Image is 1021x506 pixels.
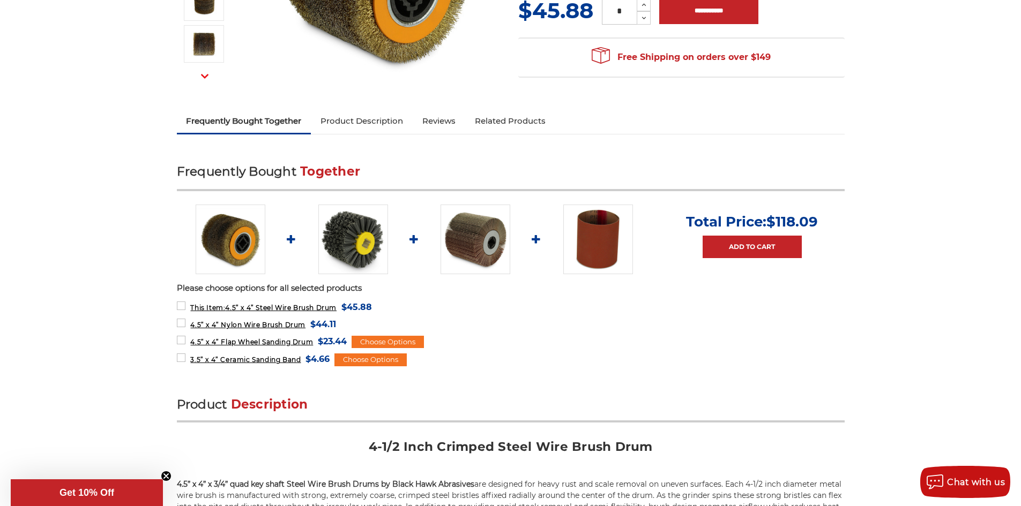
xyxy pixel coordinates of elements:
button: Next [192,65,218,88]
p: Total Price: [686,213,818,230]
button: Close teaser [161,471,172,481]
span: $118.09 [766,213,818,230]
strong: This Item: [190,304,225,312]
span: Together [300,164,360,179]
img: 4.5” x 4” Steel Wire Brush Drum [191,31,218,57]
div: Choose Options [352,336,424,349]
div: Get 10% OffClose teaser [11,479,163,506]
strong: 4.5” x 4” x 3/4” quad key shaft Steel Wire Brush Drums by Black Hawk Abrasives [177,479,474,489]
span: 4.5” x 4” Nylon Wire Brush Drum [190,321,305,329]
span: $4.66 [305,352,330,366]
span: 4.5” x 4” Flap Wheel Sanding Drum [190,338,313,346]
h2: 4-1/2 Inch Crimped Steel Wire Brush Drum [177,439,845,463]
a: Frequently Bought Together [177,109,311,133]
span: $45.88 [341,300,372,314]
span: Chat with us [947,477,1005,487]
span: Product [177,397,227,412]
div: Choose Options [334,353,407,366]
span: 4.5” x 4” Steel Wire Brush Drum [190,304,337,312]
a: Product Description [311,109,413,133]
span: Frequently Bought [177,164,296,179]
span: 3.5” x 4” Ceramic Sanding Band [190,356,301,364]
a: Add to Cart [703,236,802,258]
a: Reviews [413,109,465,133]
button: Chat with us [920,466,1010,498]
span: Description [231,397,308,412]
span: Get 10% Off [59,487,114,498]
span: Free Shipping on orders over $149 [592,47,771,68]
p: Please choose options for all selected products [177,282,845,294]
span: $44.11 [310,317,336,331]
a: Related Products [465,109,555,133]
img: 4.5 inch x 4 inch Abrasive steel wire brush [196,205,265,274]
span: $23.44 [318,334,347,349]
